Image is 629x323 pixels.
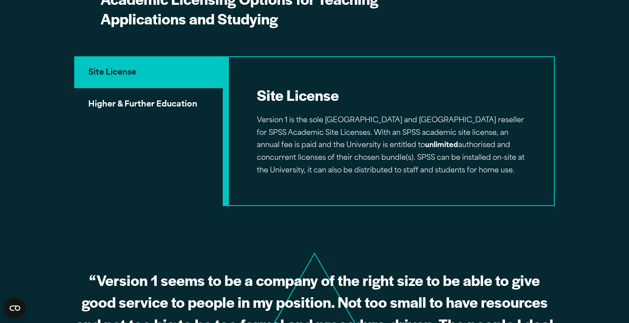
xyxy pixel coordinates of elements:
[257,85,526,105] h2: Site License
[74,56,223,88] button: Site License
[74,88,223,119] button: Higher & Further Education
[4,298,25,319] button: Open CMP widget
[425,142,458,149] strong: unlimited
[257,114,526,177] p: Version 1 is the sole [GEOGRAPHIC_DATA] and [GEOGRAPHIC_DATA] reseller for SPSS Academic Site Lic...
